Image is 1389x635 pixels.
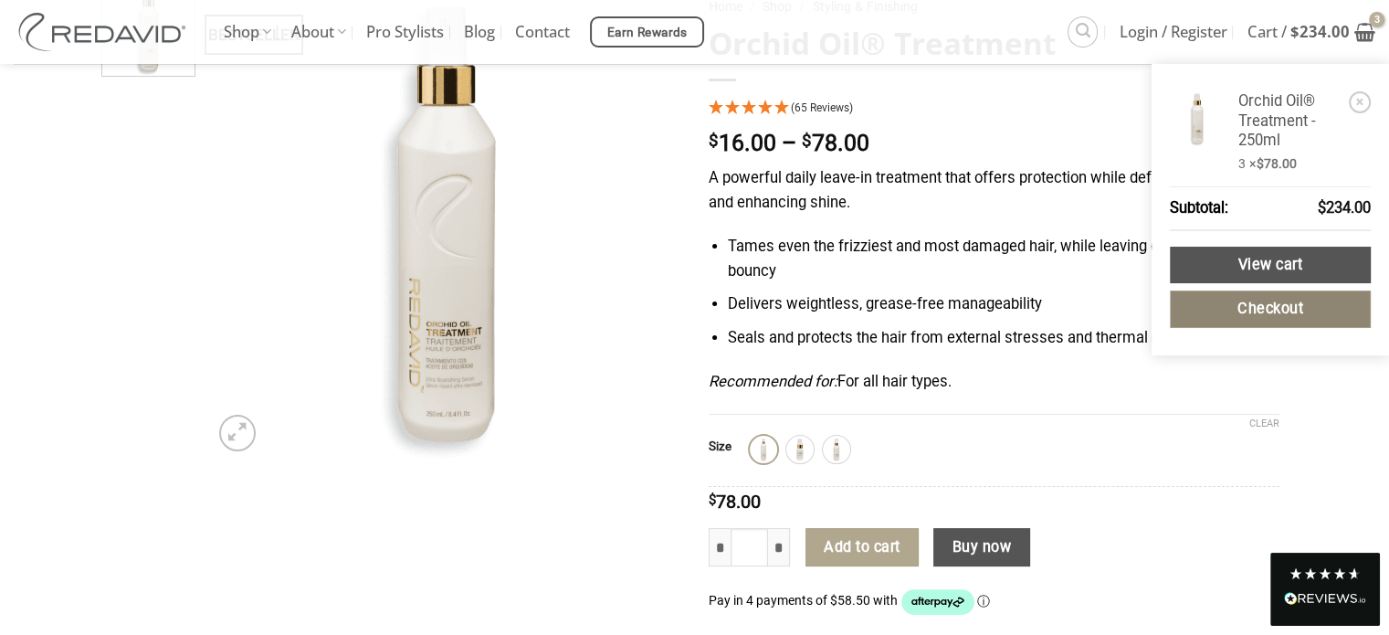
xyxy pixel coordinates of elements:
[728,292,1279,317] li: Delivers weightless, grease-free manageability
[709,373,837,390] em: Recommended for:
[607,23,688,43] span: Earn Rewards
[709,132,719,150] span: $
[977,593,990,608] a: Information - Opens a dialog
[1120,9,1227,55] span: Login / Register
[1349,91,1371,113] a: Remove Orchid Oil® Treatment - 250ml from cart
[731,528,769,566] input: Product quantity
[825,438,848,461] img: 90ml
[768,528,790,566] input: Increase quantity of Orchid Oil® Treatment
[728,326,1279,351] li: Seals and protects the hair from external stresses and thermal damage
[709,593,900,608] span: Pay in 4 payments of $58.50 with
[788,438,812,461] img: 30ml
[1257,156,1297,171] bdi: 78.00
[802,130,869,156] bdi: 78.00
[1270,553,1380,626] div: Read All Reviews
[752,438,775,461] img: 250ml
[1238,155,1297,173] span: 3 ×
[1318,199,1326,217] span: $
[1238,91,1343,151] a: Orchid Oil® Treatment - 250ml
[728,235,1279,283] li: Tames even the frizziest and most damaged hair, while leaving curls smooth and bouncy
[1170,247,1371,284] a: View cart
[709,370,1279,395] p: For all hair types.
[1284,588,1366,612] div: Read All Reviews
[805,528,919,566] button: Add to cart
[1068,16,1098,47] a: Search
[219,415,256,451] a: Zoom
[709,528,731,566] input: Reduce quantity of Orchid Oil® Treatment
[1249,418,1279,430] a: Clear options
[14,13,196,51] img: REDAVID Salon Products | United States
[709,491,761,513] bdi: 78.00
[782,130,796,156] span: –
[709,130,776,156] bdi: 16.00
[802,132,812,150] span: $
[1290,21,1350,42] bdi: 234.00
[1170,291,1371,328] a: Checkout
[1318,199,1371,217] bdi: 234.00
[1290,21,1300,42] span: $
[709,97,1279,122] div: 4.95 Stars - 65 Reviews
[1170,196,1228,221] strong: Subtotal:
[709,493,716,507] span: $
[709,440,731,453] label: Size
[590,16,704,48] a: Earn Rewards
[709,166,1279,215] p: A powerful daily leave-in treatment that offers protection while defrizzing, smoothing and enhanc...
[933,528,1029,566] button: Buy now
[1289,566,1362,581] div: 4.8 Stars
[1257,156,1264,171] span: $
[1284,592,1366,605] img: REVIEWS.io
[791,101,853,114] span: (65 Reviews)
[1247,9,1350,55] span: Cart /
